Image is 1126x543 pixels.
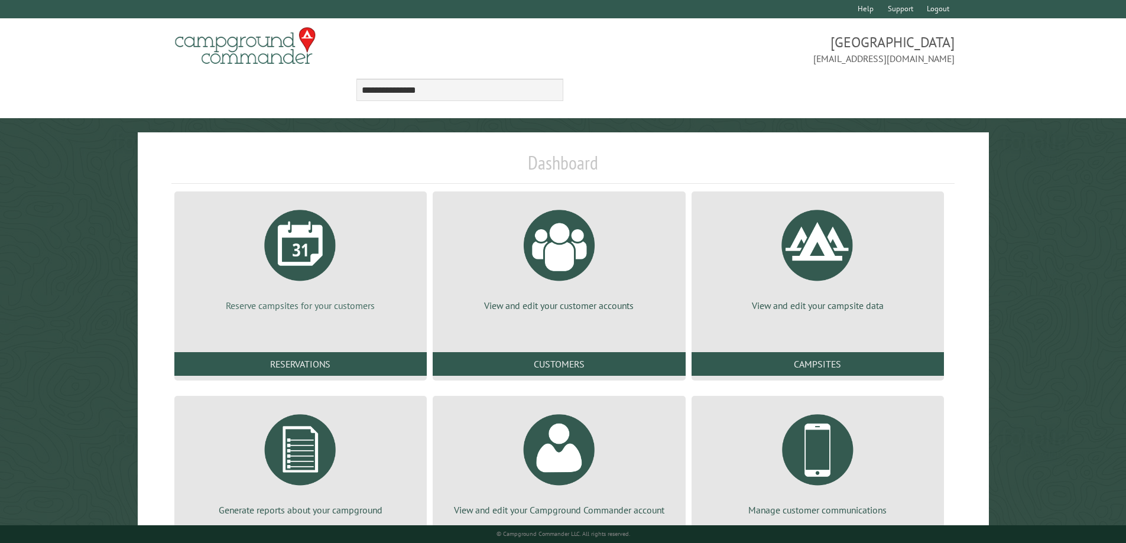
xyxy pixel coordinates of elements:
[171,151,955,184] h1: Dashboard
[189,299,413,312] p: Reserve campsites for your customers
[447,503,671,516] p: View and edit your Campground Commander account
[447,299,671,312] p: View and edit your customer accounts
[189,405,413,516] a: Generate reports about your campground
[174,352,427,376] a: Reservations
[433,352,685,376] a: Customers
[706,405,930,516] a: Manage customer communications
[692,352,944,376] a: Campsites
[563,32,955,66] span: [GEOGRAPHIC_DATA] [EMAIL_ADDRESS][DOMAIN_NAME]
[447,405,671,516] a: View and edit your Campground Commander account
[189,503,413,516] p: Generate reports about your campground
[189,201,413,312] a: Reserve campsites for your customers
[447,201,671,312] a: View and edit your customer accounts
[497,530,630,538] small: © Campground Commander LLC. All rights reserved.
[706,503,930,516] p: Manage customer communications
[706,299,930,312] p: View and edit your campsite data
[171,23,319,69] img: Campground Commander
[706,201,930,312] a: View and edit your campsite data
